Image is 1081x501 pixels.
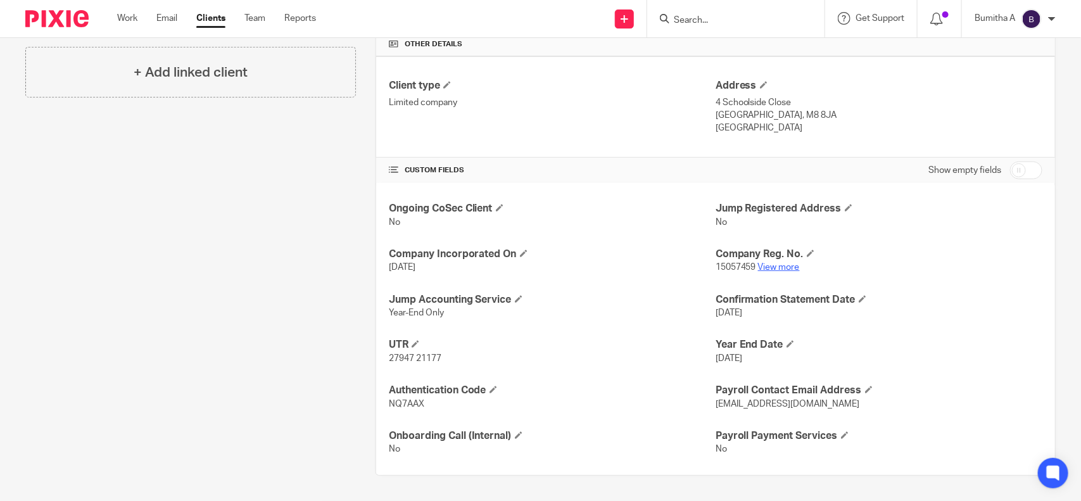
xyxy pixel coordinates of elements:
img: svg%3E [1021,9,1042,29]
h4: Year End Date [716,338,1042,352]
a: View more [758,263,800,272]
span: NQ7AAX [389,400,424,409]
h4: Ongoing CoSec Client [389,202,716,215]
img: Pixie [25,10,89,27]
span: [DATE] [389,263,415,272]
span: Get Support [856,14,904,23]
h4: Client type [389,79,716,92]
h4: Jump Accounting Service [389,293,716,307]
span: No [389,445,400,453]
span: Other details [405,39,462,49]
h4: Jump Registered Address [716,202,1042,215]
input: Search [673,15,787,27]
h4: Confirmation Statement Date [716,293,1042,307]
p: Limited company [389,96,716,109]
h4: Company Incorporated On [389,248,716,261]
span: [DATE] [716,354,742,363]
h4: Address [716,79,1042,92]
a: Clients [196,12,225,25]
p: Bumitha A [975,12,1015,25]
span: [DATE] [716,308,742,317]
label: Show empty fields [928,164,1001,177]
h4: Authentication Code [389,384,716,397]
a: Email [156,12,177,25]
a: Reports [284,12,316,25]
span: 15057459 [716,263,756,272]
h4: Onboarding Call (Internal) [389,429,716,443]
a: Work [117,12,137,25]
p: [GEOGRAPHIC_DATA] [716,122,1042,134]
h4: Company Reg. No. [716,248,1042,261]
span: Year-End Only [389,308,444,317]
a: Team [244,12,265,25]
span: No [389,218,400,227]
p: [GEOGRAPHIC_DATA], M8 8JA [716,109,1042,122]
span: No [716,445,727,453]
h4: CUSTOM FIELDS [389,165,716,175]
span: No [716,218,727,227]
h4: + Add linked client [134,63,248,82]
h4: Payroll Contact Email Address [716,384,1042,397]
h4: Payroll Payment Services [716,429,1042,443]
span: [EMAIL_ADDRESS][DOMAIN_NAME] [716,400,860,409]
h4: UTR [389,338,716,352]
p: 4 Schoolside Close [716,96,1042,109]
span: 27947 21177 [389,354,441,363]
